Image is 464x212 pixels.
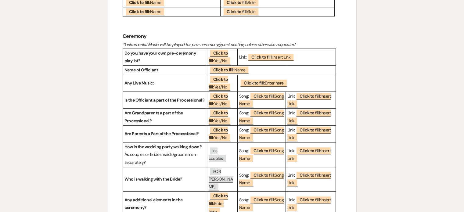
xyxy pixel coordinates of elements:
span: Yes/No [209,126,231,141]
span: Name [210,66,249,74]
strong: Are Parents a Part of the Processional? [124,131,199,136]
b: Click to fill: [254,172,275,178]
b: Click to fill: [209,193,228,206]
b: Click to fill: [254,148,275,153]
strong: Who is walking with the Bride? [124,176,182,182]
span: Song Name [239,109,284,124]
b: Click to fill: [209,93,228,106]
p: Link: [287,196,334,211]
strong: Is the Officiant a part of the Processional? [124,97,204,103]
b: Click to fill: [209,50,228,63]
span: Song Name [239,92,284,107]
b: Click to fill: [254,93,275,99]
p: Song: [239,126,284,142]
p: Song: [239,147,284,162]
span: Song Name [239,196,284,211]
span: Song Name [239,126,284,141]
span: Yes/No [209,75,231,91]
strong: Are Grandparents a part of the Processional? [124,110,184,123]
b: Click to fill: [254,197,275,203]
span: Song Name [239,171,284,186]
b: Click to fill: [209,127,228,140]
b: Click to fill: [254,110,275,116]
p: Link: [287,147,334,162]
b: Click to fill: [300,172,321,178]
b: Click to fill: [213,67,234,73]
strong: Name of Officiant [124,67,158,73]
span: FOB [PERSON_NAME] [209,167,233,190]
b: Click to fill: [254,127,275,133]
span: Enter here [240,79,287,87]
span: Insert Link [287,109,331,124]
p: Song: [239,92,284,108]
em: *Instrumental Music will be played for pre-ceremony/guest seating unless otherwise requested [123,42,295,47]
p: Link: [239,53,334,61]
b: Click to fill: [300,127,321,133]
p: Song: [239,171,284,187]
b: Click to fill: [129,9,150,14]
p: Link: [287,171,334,187]
span: Yes/No [209,49,231,64]
p: As couples or bridesmaids/groomsmen separately? [124,151,205,166]
span: Insert Link [287,92,331,107]
b: Click to fill: [300,110,321,116]
p: Song: [239,109,284,124]
b: Click to fill: [251,54,272,60]
span: Insert Link [287,171,331,186]
span: Name [125,8,165,15]
span: Insert Link [287,196,331,211]
span: Insert Link [287,147,331,162]
b: Click to fill: [209,110,228,123]
b: Click to fill: [300,148,321,153]
p: Link: [287,109,334,124]
p: Link: [287,92,334,108]
strong: How is the wedding party walking down? [124,144,202,149]
b: Click to fill: [300,93,321,99]
span: Role [223,8,259,15]
span: Yes/No [209,109,231,124]
b: Click to fill: [300,197,321,203]
span: as couples [209,147,227,162]
strong: Any Live Music: [124,80,154,86]
p: Song: [239,196,284,211]
strong: Do you have your own pre-ceremony playlist? [124,50,197,63]
span: Insert Link [248,53,294,61]
strong: Any additional elements in the ceremony? [124,197,184,210]
strong: Ceremony [123,33,147,39]
b: Click to fill: [209,77,228,90]
b: Click to fill: [227,9,248,14]
span: Insert Link [287,126,331,141]
b: Click to fill: [244,80,265,86]
span: Yes/No [209,92,231,107]
span: Song Name [239,147,284,162]
p: Link: [287,126,334,142]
